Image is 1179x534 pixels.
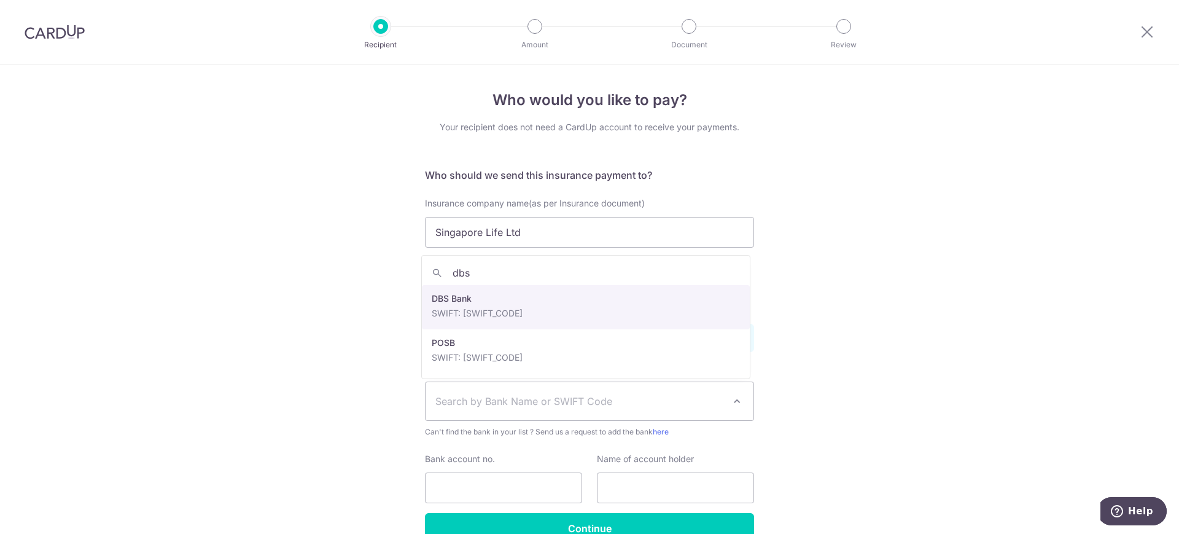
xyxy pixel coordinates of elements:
[335,39,426,51] p: Recipient
[798,39,889,51] p: Review
[432,293,740,305] p: DBS Bank
[28,9,53,20] span: Help
[597,453,694,465] label: Name of account holder
[425,253,754,265] div: We support payments to all insurance providers except NTUC Income.
[432,307,740,320] p: SWIFT: [SWIFT_CODE]
[425,198,645,208] span: Insurance company name(as per Insurance document)
[435,394,724,409] span: Search by Bank Name or SWIFT Code
[432,351,740,364] p: SWIFT: [SWIFT_CODE]
[425,453,495,465] label: Bank account no.
[25,25,85,39] img: CardUp
[1100,497,1167,528] iframe: Opens a widget where you can find more information
[425,121,754,133] div: Your recipient does not need a CardUp account to receive your payments.
[653,427,669,436] a: here
[489,39,580,51] p: Amount
[425,426,754,438] span: Can't find the bank in your list ? Send us a request to add the bank
[644,39,734,51] p: Document
[425,168,754,183] h5: Who should we send this insurance payment to?
[432,337,740,349] p: POSB
[425,89,754,111] h4: Who would you like to pay?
